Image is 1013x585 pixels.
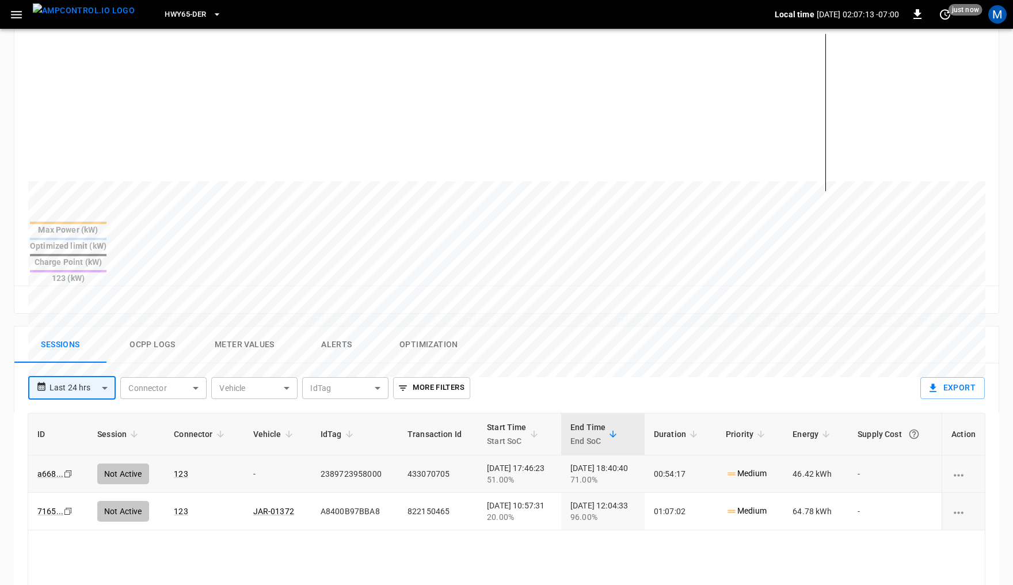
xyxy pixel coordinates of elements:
button: Export [920,377,985,399]
span: Start TimeStart SoC [487,420,542,448]
span: Duration [654,427,701,441]
button: Sessions [14,326,106,363]
div: End Time [570,420,605,448]
span: End TimeEnd SoC [570,420,620,448]
button: Meter Values [199,326,291,363]
th: Transaction Id [398,413,478,455]
div: Last 24 hrs [49,377,116,399]
span: just now [949,4,982,16]
button: Alerts [291,326,383,363]
table: sessions table [28,413,985,530]
span: Priority [726,427,768,441]
span: Energy [793,427,833,441]
div: Supply Cost [858,424,932,445]
div: charging session options [951,468,976,480]
p: Start SoC [487,434,527,448]
button: Optimization [383,326,475,363]
button: HWY65-DER [160,3,226,26]
th: ID [28,413,88,455]
div: Start Time [487,420,527,448]
p: [DATE] 02:07:13 -07:00 [817,9,899,20]
p: Local time [775,9,814,20]
div: profile-icon [988,5,1007,24]
button: More Filters [393,377,470,399]
p: End SoC [570,434,605,448]
button: The cost of your charging session based on your supply rates [904,424,924,445]
span: Vehicle [253,427,296,441]
div: charging session options [951,506,976,517]
button: Ocpp logs [106,326,199,363]
span: HWY65-DER [165,8,206,21]
img: ampcontrol.io logo [33,3,135,18]
span: Session [97,427,142,441]
span: IdTag [321,427,357,441]
button: set refresh interval [936,5,954,24]
span: Connector [174,427,227,441]
th: Action [942,413,985,455]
